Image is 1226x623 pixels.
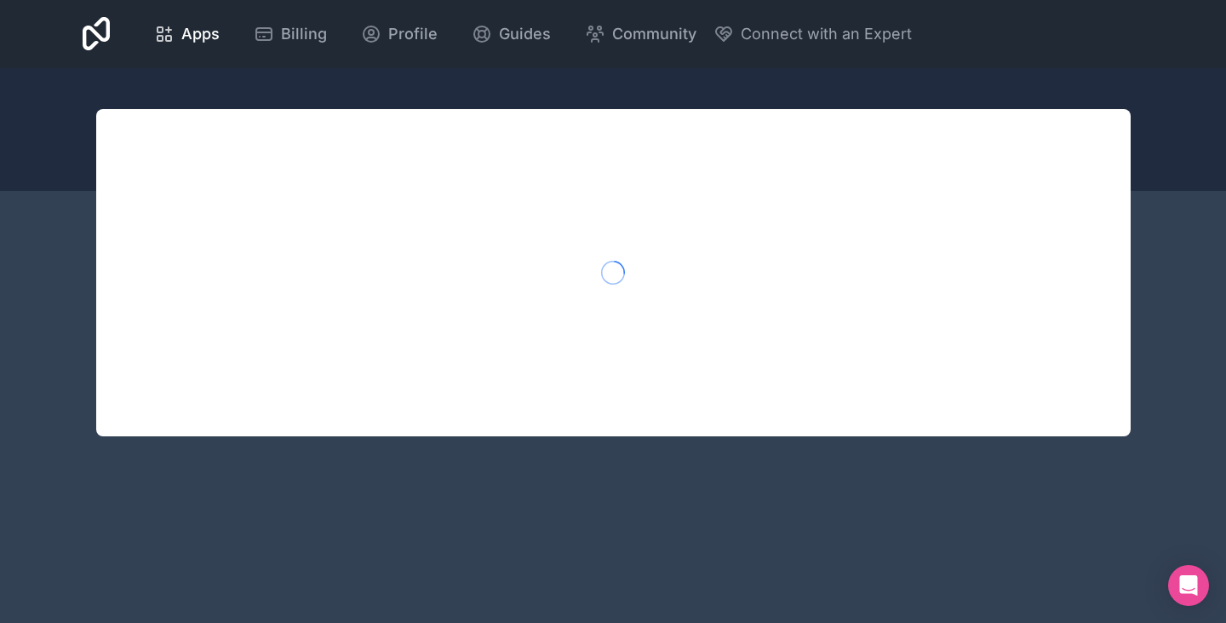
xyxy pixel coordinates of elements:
[713,22,912,46] button: Connect with an Expert
[1168,565,1209,606] div: Open Intercom Messenger
[140,15,233,53] a: Apps
[458,15,564,53] a: Guides
[181,22,220,46] span: Apps
[240,15,341,53] a: Billing
[347,15,451,53] a: Profile
[499,22,551,46] span: Guides
[571,15,710,53] a: Community
[612,22,696,46] span: Community
[741,22,912,46] span: Connect with an Expert
[388,22,438,46] span: Profile
[281,22,327,46] span: Billing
